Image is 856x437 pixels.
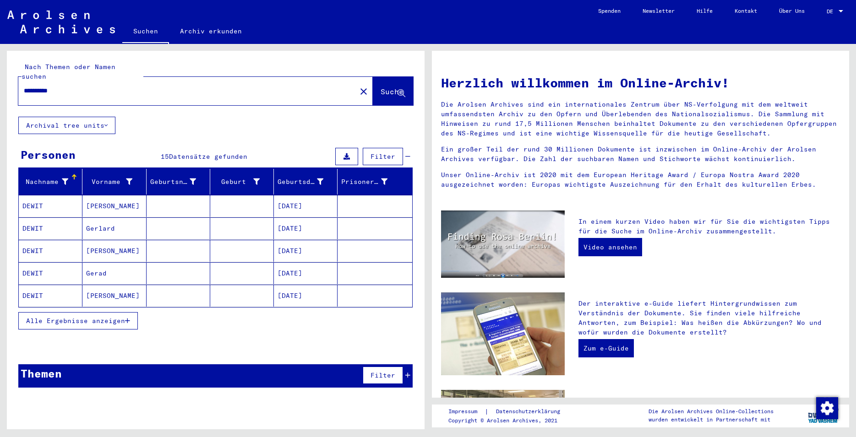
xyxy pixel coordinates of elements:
[448,407,485,416] a: Impressum
[274,240,338,262] mat-cell: [DATE]
[82,262,146,284] mat-cell: Gerad
[19,169,82,194] mat-header-cell: Nachname
[26,317,125,325] span: Alle Ergebnisse anzeigen
[86,177,132,187] div: Vorname
[448,407,571,416] div: |
[441,170,840,189] p: Unser Online-Archiv ist 2020 mit dem European Heritage Award / Europa Nostra Award 2020 ausgezeic...
[22,174,82,189] div: Nachname
[150,177,196,187] div: Geburtsname
[150,174,210,189] div: Geburtsname
[441,145,840,164] p: Ein großer Teil der rund 30 Millionen Dokumente ist inzwischen im Online-Archiv der Arolsen Archi...
[278,174,337,189] div: Geburtsdatum
[371,371,395,379] span: Filter
[82,217,146,239] mat-cell: Gerlard
[82,169,146,194] mat-header-cell: Vorname
[161,152,169,161] span: 15
[578,299,840,337] p: Der interaktive e-Guide liefert Hintergrundwissen zum Verständnis der Dokumente. Sie finden viele...
[147,169,210,194] mat-header-cell: Geburtsname
[649,407,774,415] p: Die Arolsen Archives Online-Collections
[169,20,253,42] a: Archiv erkunden
[381,87,403,96] span: Suche
[19,285,82,307] mat-cell: DEWIT
[274,285,338,307] mat-cell: [DATE]
[214,174,273,189] div: Geburt‏
[578,217,840,236] p: In einem kurzen Video haben wir für Sie die wichtigsten Tipps für die Suche im Online-Archiv zusa...
[7,11,115,33] img: Arolsen_neg.svg
[373,77,413,105] button: Suche
[22,63,115,81] mat-label: Nach Themen oder Namen suchen
[806,404,840,427] img: yv_logo.png
[82,240,146,262] mat-cell: [PERSON_NAME]
[122,20,169,44] a: Suchen
[341,174,401,189] div: Prisoner #
[274,217,338,239] mat-cell: [DATE]
[441,73,840,92] h1: Herzlich willkommen im Online-Archiv!
[19,195,82,217] mat-cell: DEWIT
[816,397,838,419] img: Zustimmung ändern
[82,195,146,217] mat-cell: [PERSON_NAME]
[489,407,571,416] a: Datenschutzerklärung
[21,146,76,163] div: Personen
[22,177,68,187] div: Nachname
[18,117,115,134] button: Archival tree units
[82,285,146,307] mat-cell: [PERSON_NAME]
[341,177,387,187] div: Prisoner #
[278,177,323,187] div: Geburtsdatum
[210,169,274,194] mat-header-cell: Geburt‏
[214,177,260,187] div: Geburt‏
[827,8,837,15] span: DE
[441,292,565,375] img: eguide.jpg
[274,262,338,284] mat-cell: [DATE]
[19,217,82,239] mat-cell: DEWIT
[21,365,62,382] div: Themen
[649,415,774,424] p: wurden entwickelt in Partnerschaft mit
[274,169,338,194] mat-header-cell: Geburtsdatum
[19,240,82,262] mat-cell: DEWIT
[18,312,138,329] button: Alle Ergebnisse anzeigen
[441,100,840,138] p: Die Arolsen Archives sind ein internationales Zentrum über NS-Verfolgung mit dem weltweit umfasse...
[354,82,373,100] button: Clear
[169,152,247,161] span: Datensätze gefunden
[448,416,571,425] p: Copyright © Arolsen Archives, 2021
[578,238,642,256] a: Video ansehen
[86,174,146,189] div: Vorname
[363,148,403,165] button: Filter
[578,339,634,357] a: Zum e-Guide
[274,195,338,217] mat-cell: [DATE]
[578,396,840,435] p: Zusätzlich zu Ihrer eigenen Recherche haben Sie die Möglichkeit, eine Anfrage an die Arolsen Arch...
[338,169,412,194] mat-header-cell: Prisoner #
[441,210,565,278] img: video.jpg
[358,86,369,97] mat-icon: close
[19,262,82,284] mat-cell: DEWIT
[363,367,403,384] button: Filter
[371,152,395,161] span: Filter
